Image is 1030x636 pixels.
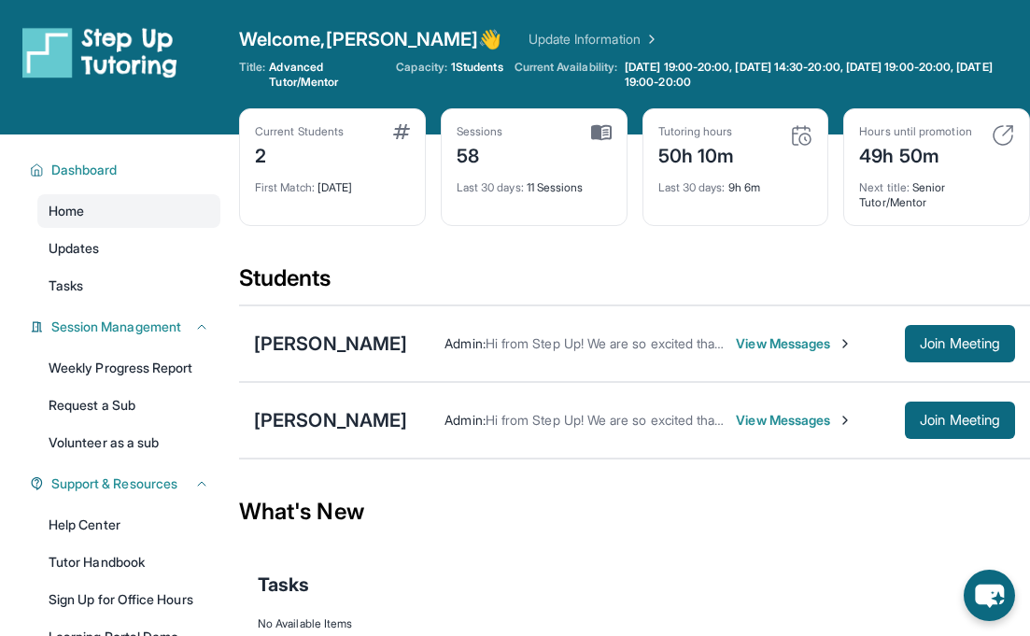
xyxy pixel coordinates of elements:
span: First Match : [255,180,315,194]
div: 9h 6m [658,169,813,195]
span: Capacity: [396,60,447,75]
img: card [393,124,410,139]
div: 2 [255,139,344,169]
span: Next title : [859,180,910,194]
span: Title: [239,60,265,90]
div: Sessions [457,124,503,139]
img: card [790,124,812,147]
span: 1 Students [451,60,503,75]
span: Last 30 days : [457,180,524,194]
div: 58 [457,139,503,169]
div: [DATE] [255,169,410,195]
div: What's New [239,471,1030,553]
a: Weekly Progress Report [37,351,220,385]
div: Current Students [255,124,344,139]
button: chat-button [964,570,1015,621]
div: Tutoring hours [658,124,735,139]
span: Support & Resources [51,474,177,493]
div: [PERSON_NAME] [254,407,407,433]
span: Updates [49,239,100,258]
span: Advanced Tutor/Mentor [269,60,385,90]
a: Help Center [37,508,220,542]
span: View Messages [736,334,853,353]
a: Sign Up for Office Hours [37,583,220,616]
span: Tasks [49,276,83,295]
div: No Available Items [258,616,1011,631]
span: Last 30 days : [658,180,726,194]
span: Home [49,202,84,220]
img: logo [22,26,177,78]
button: Dashboard [44,161,209,179]
span: [DATE] 19:00-20:00, [DATE] 14:30-20:00, [DATE] 19:00-20:00, [DATE] 19:00-20:00 [625,60,1026,90]
button: Join Meeting [905,325,1015,362]
span: Tasks [258,572,309,598]
span: Welcome, [PERSON_NAME] 👋 [239,26,502,52]
div: Students [239,263,1030,304]
img: card [992,124,1014,147]
a: Home [37,194,220,228]
span: Current Availability: [515,60,617,90]
a: Volunteer as a sub [37,426,220,459]
img: card [591,124,612,141]
img: Chevron Right [641,30,659,49]
span: Join Meeting [920,415,1000,426]
div: Hours until promotion [859,124,971,139]
span: Join Meeting [920,338,1000,349]
img: Chevron-Right [838,336,853,351]
a: Tasks [37,269,220,303]
img: Chevron-Right [838,413,853,428]
div: 11 Sessions [457,169,612,195]
a: Request a Sub [37,389,220,422]
span: Session Management [51,318,181,336]
div: 50h 10m [658,139,735,169]
span: Dashboard [51,161,118,179]
button: Support & Resources [44,474,209,493]
button: Join Meeting [905,402,1015,439]
div: [PERSON_NAME] [254,331,407,357]
span: View Messages [736,411,853,430]
button: Session Management [44,318,209,336]
span: Admin : [444,335,485,351]
span: Admin : [444,412,485,428]
a: Update Information [529,30,659,49]
a: Tutor Handbook [37,545,220,579]
a: Updates [37,232,220,265]
a: [DATE] 19:00-20:00, [DATE] 14:30-20:00, [DATE] 19:00-20:00, [DATE] 19:00-20:00 [621,60,1030,90]
div: 49h 50m [859,139,971,169]
div: Senior Tutor/Mentor [859,169,1014,210]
